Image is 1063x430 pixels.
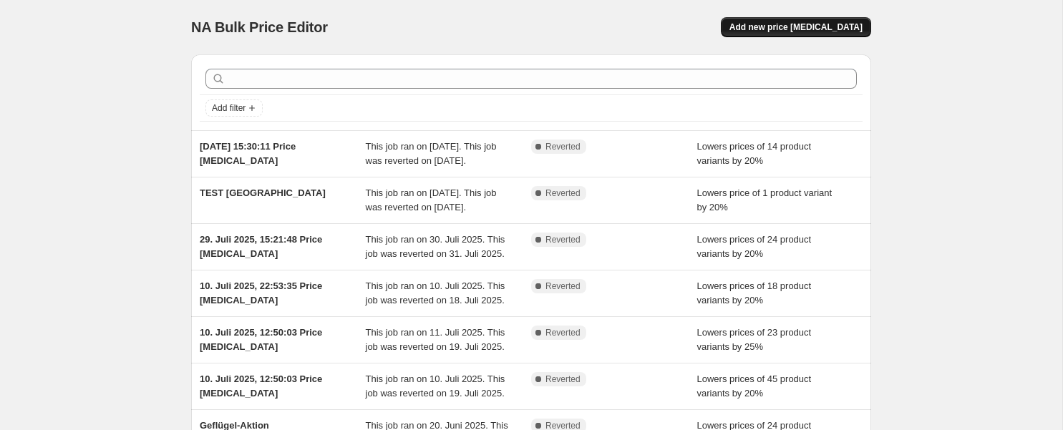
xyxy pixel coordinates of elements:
span: This job ran on [DATE]. This job was reverted on [DATE]. [366,187,497,212]
span: Reverted [545,141,581,152]
span: 10. Juli 2025, 12:50:03 Price [MEDICAL_DATA] [200,327,322,352]
span: This job ran on [DATE]. This job was reverted on [DATE]. [366,141,497,166]
span: Lowers prices of 23 product variants by 25% [697,327,812,352]
span: Lowers prices of 24 product variants by 20% [697,234,812,259]
span: This job ran on 11. Juli 2025. This job was reverted on 19. Juli 2025. [366,327,505,352]
span: 10. Juli 2025, 22:53:35 Price [MEDICAL_DATA] [200,280,322,306]
span: Lowers prices of 18 product variants by 20% [697,280,812,306]
span: This job ran on 10. Juli 2025. This job was reverted on 19. Juli 2025. [366,373,505,399]
button: Add new price [MEDICAL_DATA] [721,17,871,37]
span: This job ran on 10. Juli 2025. This job was reverted on 18. Juli 2025. [366,280,505,306]
span: TEST [GEOGRAPHIC_DATA] [200,187,326,198]
span: 10. Juli 2025, 12:50:03 Price [MEDICAL_DATA] [200,373,322,399]
span: This job ran on 30. Juli 2025. This job was reverted on 31. Juli 2025. [366,234,505,259]
span: Lowers prices of 14 product variants by 20% [697,141,812,166]
span: Lowers price of 1 product variant by 20% [697,187,833,212]
span: Reverted [545,280,581,292]
span: Reverted [545,187,581,199]
span: Lowers prices of 45 product variants by 20% [697,373,812,399]
span: Reverted [545,373,581,385]
span: Reverted [545,327,581,338]
span: Reverted [545,234,581,245]
span: 29. Juli 2025, 15:21:48 Price [MEDICAL_DATA] [200,234,322,259]
span: NA Bulk Price Editor [191,19,328,35]
span: Add new price [MEDICAL_DATA] [729,21,863,33]
span: Add filter [212,102,246,114]
button: Add filter [205,99,263,117]
span: [DATE] 15:30:11 Price [MEDICAL_DATA] [200,141,296,166]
